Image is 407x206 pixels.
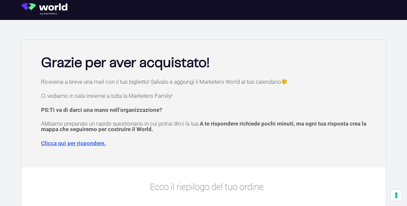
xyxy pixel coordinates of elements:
p: Ci vediamo in sala insieme a tutta la Marketers Family! [41,93,373,99]
button: Le tue preferenze relative al consenso per le tecnologie di tracciamento [391,190,402,201]
strong: PS: [41,107,162,113]
p: Ecco il riepilogo del tuo ordine [44,180,370,194]
span: Ti va di darci una mano nell’organizzazione? [50,107,162,113]
a: Clicca qui per rispondere. [41,140,106,146]
p: Abbiamo preparato un rapido questionario in cui potrai dirci la tua. [41,121,373,132]
span: A te rispondere richiede pochi minuti, ma ogni tua risposta crea la mappa che seguiremo per costr... [41,120,366,132]
p: Riceverai a breve una mail con il tuo biglietto! Salvalo e aggiungi il Marketers World al tuo cal... [41,79,373,85]
img: 🙂 [282,79,287,84]
iframe: Customerly Messenger Launcher [5,180,25,200]
b: Grazie per aver acquistato! [41,57,210,70]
